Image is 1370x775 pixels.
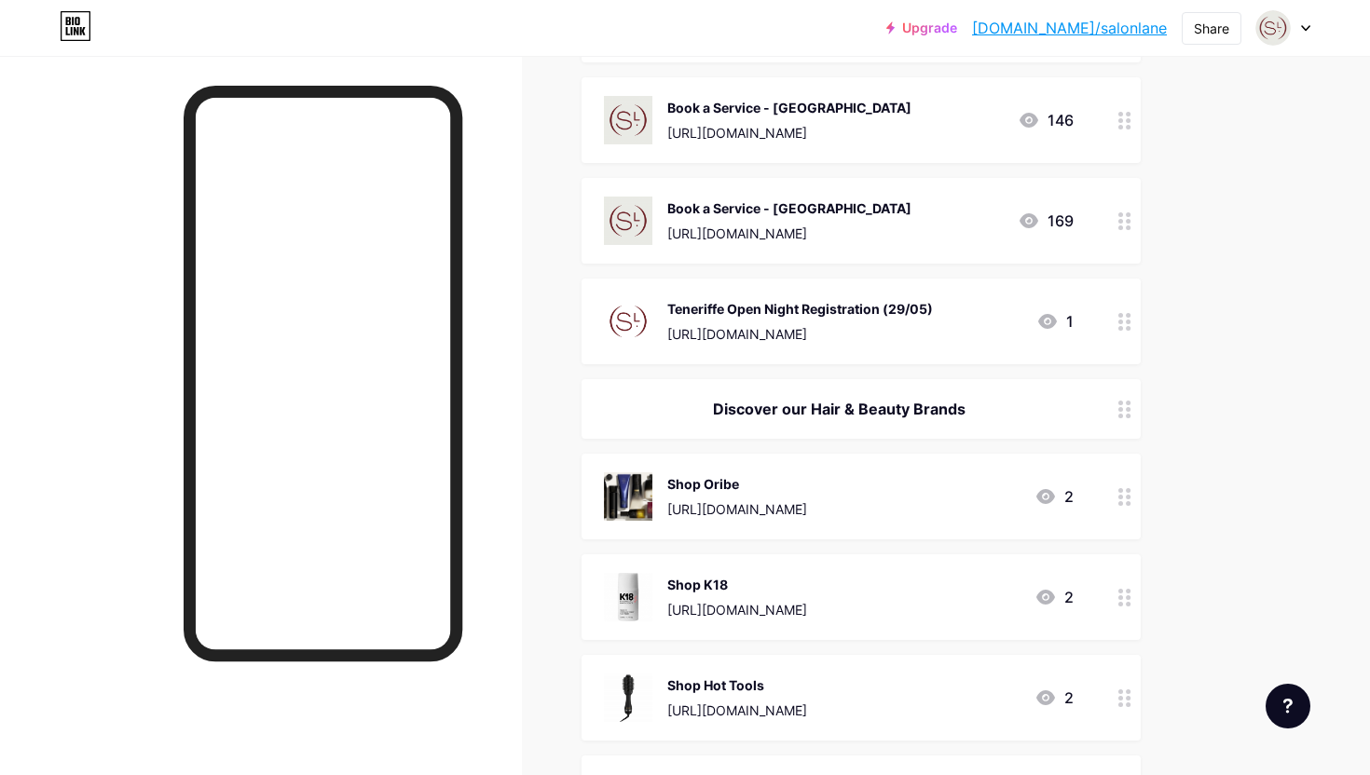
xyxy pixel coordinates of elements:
img: salonlane [1255,10,1291,46]
a: Upgrade [886,20,957,35]
a: [DOMAIN_NAME]/salonlane [972,17,1167,39]
div: 2 [1034,586,1074,608]
div: Book a Service - [GEOGRAPHIC_DATA] [667,98,911,117]
div: Shop Hot Tools [667,675,807,695]
div: 2 [1034,687,1074,709]
div: Share [1194,19,1229,38]
div: 2 [1034,485,1074,508]
div: [URL][DOMAIN_NAME] [667,700,807,720]
div: [URL][DOMAIN_NAME] [667,123,911,143]
div: Teneriffe Open Night Registration (29/05) [667,299,933,319]
img: Shop Hot Tools [604,673,652,722]
div: Shop Oribe [667,474,807,494]
div: [URL][DOMAIN_NAME] [667,600,807,619]
div: 146 [1018,109,1074,131]
div: 1 [1036,310,1074,333]
div: Book a Service - [GEOGRAPHIC_DATA] [667,198,911,218]
div: Discover our Hair & Beauty Brands [604,398,1074,420]
div: [URL][DOMAIN_NAME] [667,224,911,243]
img: Book a Service - Lower North Shore [604,96,652,144]
div: [URL][DOMAIN_NAME] [667,499,807,519]
img: Teneriffe Open Night Registration (29/05) [604,297,652,346]
img: Shop Oribe [604,472,652,521]
img: Book a Service - Surry Hills [604,197,652,245]
img: Shop K18 [604,573,652,621]
div: Shop K18 [667,575,807,594]
div: [URL][DOMAIN_NAME] [667,324,933,344]
div: 169 [1018,210,1074,232]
